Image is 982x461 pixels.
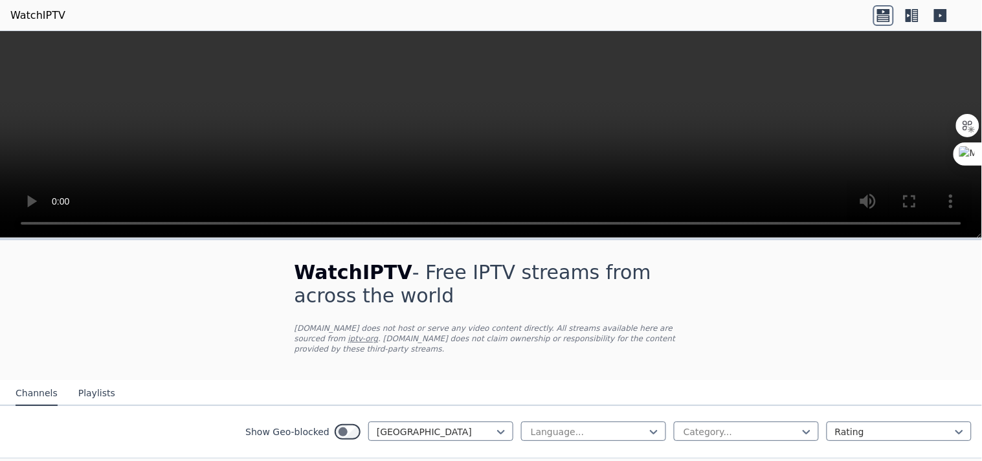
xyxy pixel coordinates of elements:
[10,8,65,23] a: WatchIPTV
[295,323,688,354] p: [DOMAIN_NAME] does not host or serve any video content directly. All streams available here are s...
[16,381,58,406] button: Channels
[295,261,413,284] span: WatchIPTV
[348,334,379,343] a: iptv-org
[295,261,688,308] h1: - Free IPTV streams from across the world
[245,425,329,438] label: Show Geo-blocked
[78,381,115,406] button: Playlists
